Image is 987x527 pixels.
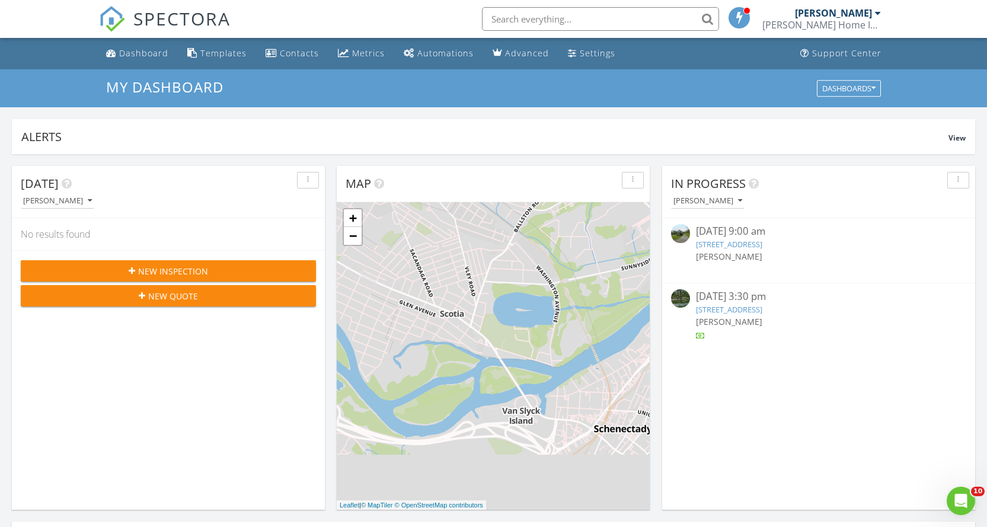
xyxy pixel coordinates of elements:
button: New Inspection [21,260,316,282]
span: View [948,133,966,143]
a: Zoom in [344,209,362,227]
div: Settings [580,47,615,59]
button: New Quote [21,285,316,306]
span: [PERSON_NAME] [696,251,762,262]
a: Leaflet [340,502,359,509]
span: New Inspection [138,265,208,277]
a: Automations (Basic) [399,43,478,65]
a: [DATE] 9:00 am [STREET_ADDRESS] [PERSON_NAME] [671,224,966,276]
div: [PERSON_NAME] [795,7,872,19]
div: Templates [200,47,247,59]
span: [PERSON_NAME] [696,316,762,327]
a: Settings [563,43,620,65]
div: Automations [417,47,474,59]
a: Templates [183,43,251,65]
div: Advanced [505,47,549,59]
span: 10 [971,487,985,496]
span: New Quote [148,290,198,302]
iframe: Intercom live chat [947,487,975,515]
a: Metrics [333,43,389,65]
a: [DATE] 3:30 pm [STREET_ADDRESS] [PERSON_NAME] [671,289,966,342]
a: Dashboard [101,43,173,65]
img: streetview [671,224,690,243]
div: Dashboards [822,84,876,92]
a: [STREET_ADDRESS] [696,304,762,315]
div: [DATE] 9:00 am [696,224,942,239]
a: © OpenStreetMap contributors [395,502,483,509]
a: Support Center [796,43,886,65]
div: [PERSON_NAME] [23,197,92,205]
a: Zoom out [344,227,362,245]
span: In Progress [671,175,746,191]
a: [STREET_ADDRESS] [696,239,762,250]
img: The Best Home Inspection Software - Spectora [99,6,125,32]
span: My Dashboard [106,77,223,97]
div: Dashboard [119,47,168,59]
div: [PERSON_NAME] [673,197,742,205]
span: SPECTORA [133,6,231,31]
span: [DATE] [21,175,59,191]
input: Search everything... [482,7,719,31]
div: Support Center [812,47,881,59]
div: | [337,500,486,510]
a: Contacts [261,43,324,65]
a: Advanced [488,43,554,65]
a: SPECTORA [99,16,231,41]
div: Alerts [21,129,948,145]
div: [DATE] 3:30 pm [696,289,942,304]
button: Dashboards [817,80,881,97]
span: Map [346,175,371,191]
div: Contacts [280,47,319,59]
div: Metrics [352,47,385,59]
div: No results found [12,218,325,250]
div: Zielinski Home Inspections LLC [762,19,881,31]
button: [PERSON_NAME] [671,193,745,209]
img: streetview [671,289,690,308]
button: [PERSON_NAME] [21,193,94,209]
a: © MapTiler [361,502,393,509]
